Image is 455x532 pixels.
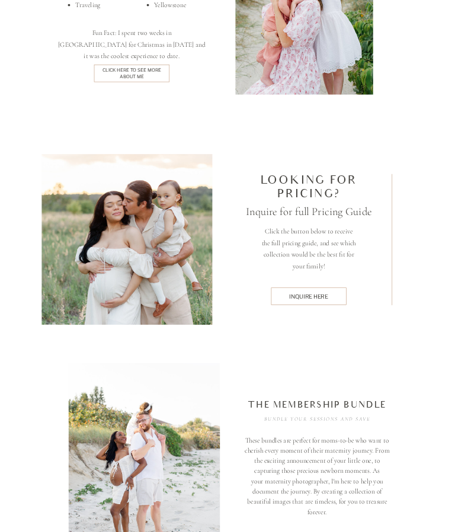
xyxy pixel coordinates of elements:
a: click here to see more about me [98,67,166,81]
p: These bundles are perfect for moms-to-be who want to cherish every moment of their maternity jour... [244,435,390,523]
p: Click the button below to receive the full pricing guide, and see which collection would be the b... [261,226,357,274]
div: Fun Fact: I spent two weeks in [GEOGRAPHIC_DATA] for Christmas in [DATE] and it was the coolest e... [58,27,206,51]
h3: Inquire for full Pricing Guide [246,204,372,221]
a: inquire here [275,293,342,301]
h3: Bundle your sessions and Save [244,416,390,425]
h2: The membership bundle [244,400,390,412]
h2: Looking for Pricing? [259,174,358,201]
